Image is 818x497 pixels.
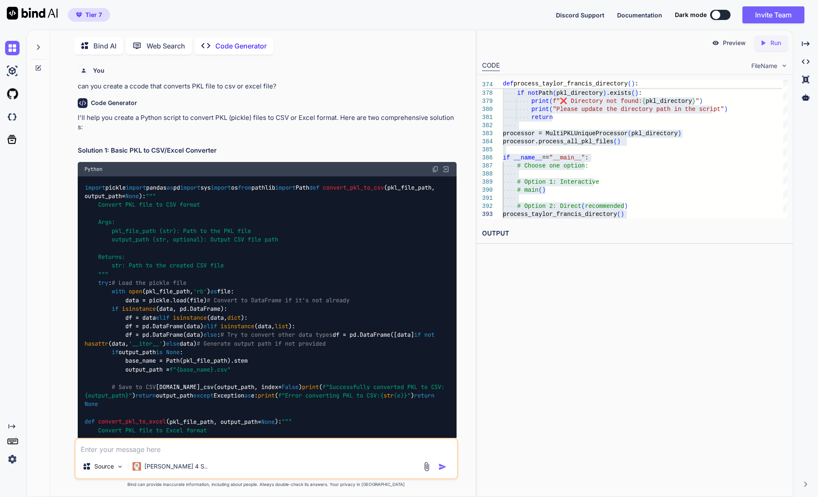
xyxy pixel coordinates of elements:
span: False [282,383,299,391]
p: Bind can provide inaccurate information, including about people. Always double-check its answers.... [74,481,458,488]
span: { [642,98,646,105]
span: ) [724,106,728,113]
span: return [135,392,156,399]
span: ) [542,187,546,193]
span: ) [617,138,621,145]
span: None [261,418,275,426]
div: 393 [482,210,492,219]
span: # Option 1: Interactive [517,179,599,185]
span: : [635,80,638,87]
span: ) [678,130,681,137]
span: ) [699,98,702,105]
span: ) [621,211,624,218]
span: return [414,392,434,399]
img: Open in Browser [442,165,450,173]
img: premium [76,12,82,17]
span: import [275,184,296,191]
span: ( [628,80,631,87]
span: Documentation [617,11,662,19]
img: copy [432,166,439,173]
span: return [531,114,553,121]
span: isinstance [173,314,207,321]
span: f"Successfully converted PKL to CSV: " [85,383,445,399]
span: pkl_directory [556,90,603,97]
span: str [384,392,394,399]
span: elif [203,322,217,330]
span: ) [635,90,638,97]
div: 381 [482,114,492,122]
span: not [424,331,434,339]
span: == [542,154,550,161]
span: """ Convert PKL file to CSV format Args: pkl_file_path (str): Path to the PKL file output_path (s... [85,192,278,278]
span: { (e)} [380,392,407,399]
span: hasattr [85,340,108,347]
span: "Please update the directory path in the script" [553,106,724,113]
span: # Save to CSV [112,383,156,391]
img: darkCloudIdeIcon [5,110,20,124]
span: Dark mode [675,11,707,19]
span: f"Error converting PKL to CSV: " [278,392,411,399]
span: ( [553,90,556,97]
img: chevron down [781,62,788,69]
span: pkl_file_path, output_path= [85,184,438,200]
h2: OUTPUT [477,224,793,244]
div: 378 [482,89,492,97]
span: ( [632,90,635,97]
div: 391 [482,194,492,202]
span: else [166,340,180,347]
span: if [414,331,421,339]
span: " [696,98,699,105]
h6: Code Generator [91,99,137,107]
span: # Convert to DataFrame if it's not already [207,296,350,304]
div: 392 [482,202,492,210]
span: : [638,90,642,97]
span: Tier 7 [85,11,102,19]
span: open [129,288,142,295]
span: Discord Support [556,11,604,19]
img: githubLight [5,87,20,101]
div: 387 [482,162,492,170]
span: # main [517,187,539,193]
span: '__iter__' [129,340,163,347]
div: CODE [482,61,500,71]
p: Run [770,39,781,47]
img: chat [5,41,20,55]
span: from [238,184,251,191]
span: # Generate output path if not provided [197,340,326,347]
span: import [180,184,200,191]
span: .exists [606,90,632,97]
span: f" .csv" [169,366,231,373]
span: print [258,392,275,399]
span: try [98,279,108,287]
span: print [531,98,549,105]
span: 374 [482,81,492,89]
span: ) [632,80,635,87]
p: Source [94,462,114,471]
span: processor = MultiPKLUniqueProcessor [503,130,628,137]
span: is [156,348,163,356]
span: None [85,400,98,408]
span: f"❌ Directory not found: [553,98,642,105]
img: preview [712,39,719,47]
div: 380 [482,105,492,114]
span: if [517,90,525,97]
span: Python [85,166,102,173]
h2: Solution 1: Basic PKL to CSV/Excel Converter [78,146,456,156]
div: 385 [482,146,492,154]
p: I'll help you create a Python script to convert PKL (pickle) files to CSV or Excel format. Here a... [78,113,456,132]
span: Path [539,90,553,97]
span: ( [581,203,585,210]
img: Claude 4 Sonnet [133,462,141,471]
span: ( [617,211,621,218]
span: # Try to convert other data types [220,331,333,339]
div: 383 [482,130,492,138]
span: with [112,288,125,295]
span: ( [549,106,553,113]
img: settings [5,452,20,466]
img: ai-studio [5,64,20,78]
span: not [528,90,539,97]
span: } [692,98,696,105]
p: [PERSON_NAME] 4 S.. [144,462,208,471]
span: as [210,288,217,295]
div: 388 [482,170,492,178]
